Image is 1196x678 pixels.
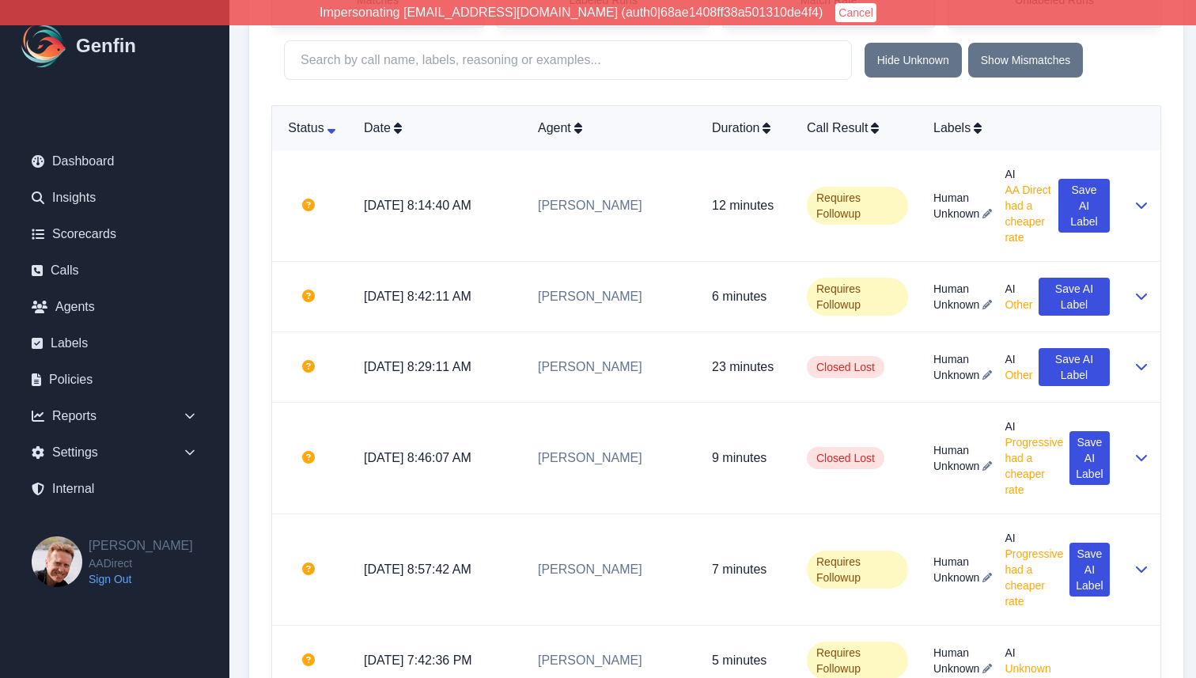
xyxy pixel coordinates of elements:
span: AI [1005,645,1050,661]
a: Dashboard [19,146,210,177]
button: Save AI Label [1039,348,1109,386]
p: 6 minutes [712,287,782,306]
span: Requires Followup [807,551,908,589]
span: Other [1005,297,1032,312]
a: [DATE] 8:42:11 AM [364,290,471,303]
div: Duration [712,119,782,138]
span: Requires Followup [807,187,908,225]
span: Progressive had a cheaper rate [1005,546,1063,609]
a: [DATE] 7:42:36 PM [364,653,472,667]
img: Logo [19,21,70,71]
a: [PERSON_NAME] [538,562,642,576]
span: AI [1005,351,1032,367]
p: 23 minutes [712,358,782,377]
a: Internal [19,473,210,505]
a: [PERSON_NAME] [538,290,642,303]
div: Call Result [807,119,908,138]
a: [PERSON_NAME] [538,199,642,212]
a: [PERSON_NAME] [538,451,642,464]
span: Progressive had a cheaper rate [1005,434,1063,498]
span: Requires Followup [807,278,908,316]
h2: [PERSON_NAME] [89,536,193,555]
button: Hide Unknown [865,43,962,78]
input: Search by call name, labels, reasoning or examples... [284,40,852,80]
span: AI [1005,530,1063,546]
h1: Genfin [76,33,136,59]
span: Save AI Label [1045,351,1103,383]
div: Labels [933,119,1110,138]
span: Unknown [933,458,979,474]
span: Unknown [933,297,979,312]
span: Unknown [1005,661,1050,676]
a: Labels [19,328,210,359]
span: Save AI Label [1045,281,1103,312]
button: Save AI Label [1069,431,1109,485]
a: Policies [19,364,210,396]
span: Human [933,645,992,661]
span: Human [933,281,992,297]
div: Agent [538,119,687,138]
p: 5 minutes [712,651,782,670]
p: 7 minutes [712,560,782,579]
span: Unknown [933,570,979,585]
a: [PERSON_NAME] [538,653,642,667]
div: Settings [19,437,210,468]
span: Other [1005,367,1032,383]
div: Reports [19,400,210,432]
span: Closed Lost [807,447,884,469]
p: 9 minutes [712,449,782,468]
a: [PERSON_NAME] [538,360,642,373]
span: Unknown [933,206,979,222]
button: Cancel [835,3,876,22]
a: Sign Out [89,571,193,587]
span: Human [933,442,992,458]
span: Save AI Label [1076,546,1103,593]
span: Closed Lost [807,356,884,378]
button: Show Mismatches [968,43,1084,78]
span: Human [933,351,992,367]
span: Human [933,190,992,206]
span: AI [1005,166,1052,182]
a: Scorecards [19,218,210,250]
a: [DATE] 8:29:11 AM [364,360,471,373]
span: Human [933,554,992,570]
a: [DATE] 8:14:40 AM [364,199,471,212]
span: AI [1005,281,1032,297]
span: Save AI Label [1065,182,1103,229]
a: [DATE] 8:57:42 AM [364,562,471,576]
span: AADirect [89,555,193,571]
img: Brian Dunagan [32,536,82,587]
span: AA Direct had a cheaper rate [1005,182,1052,245]
span: Save AI Label [1076,434,1103,482]
button: Save AI Label [1069,543,1109,597]
a: [DATE] 8:46:07 AM [364,451,471,464]
button: Save AI Label [1039,278,1109,316]
div: Status [285,119,339,138]
p: 12 minutes [712,196,782,215]
div: Date [364,119,513,138]
span: Unknown [933,661,979,676]
a: Insights [19,182,210,214]
a: Calls [19,255,210,286]
span: AI [1005,419,1063,434]
button: Save AI Label [1058,179,1109,233]
a: Agents [19,291,210,323]
span: Unknown [933,367,979,383]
